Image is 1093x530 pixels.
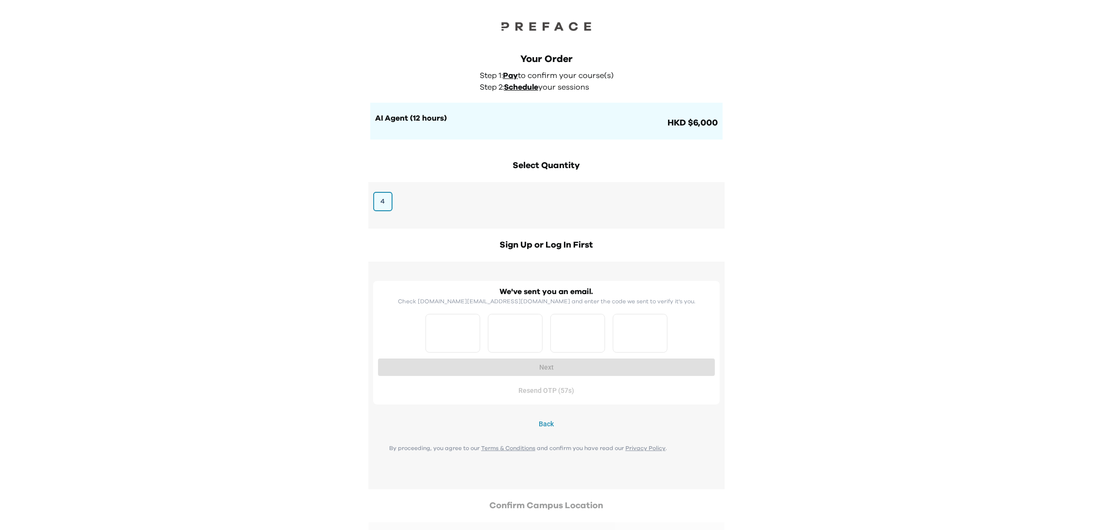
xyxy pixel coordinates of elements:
[480,81,619,93] p: Step 2: your sessions
[368,499,725,513] h2: Confirm Campus Location
[500,286,593,297] h2: We've sent you an email.
[498,19,595,33] img: Preface Logo
[480,70,619,81] p: Step 1: to confirm your course(s)
[625,445,666,451] a: Privacy Policy
[425,314,480,353] input: Please enter OTP character 1
[398,297,695,305] p: Check [DOMAIN_NAME][EMAIL_ADDRESS][DOMAIN_NAME] and enter the code we sent to verify it's you.
[504,83,538,91] span: Schedule
[373,415,720,433] button: Back
[613,314,668,353] input: Please enter OTP character 4
[373,444,683,452] p: By proceeding, you agree to our and confirm you have read our .
[373,192,393,211] button: 4
[481,445,535,451] a: Terms & Conditions
[666,116,718,130] span: HKD $6,000
[368,159,725,172] h2: Select Quantity
[503,72,518,79] span: Pay
[488,314,543,353] input: Please enter OTP character 2
[370,52,723,66] div: Your Order
[375,112,666,124] h1: AI Agent (12 hours)
[368,238,725,252] h2: Sign Up or Log In First
[550,314,605,353] input: Please enter OTP character 3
